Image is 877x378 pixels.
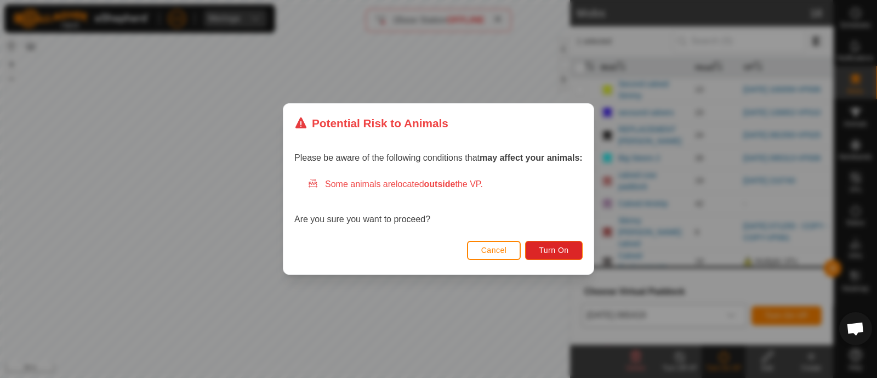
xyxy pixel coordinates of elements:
[526,241,583,260] button: Turn On
[294,153,583,162] span: Please be aware of the following conditions that
[481,246,507,255] span: Cancel
[424,179,455,189] strong: outside
[294,115,448,132] div: Potential Risk to Animals
[480,153,583,162] strong: may affect your animals:
[539,246,569,255] span: Turn On
[294,178,583,226] div: Are you sure you want to proceed?
[307,178,583,191] div: Some animals are
[839,312,872,345] div: Open chat
[467,241,521,260] button: Cancel
[396,179,483,189] span: located the VP.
